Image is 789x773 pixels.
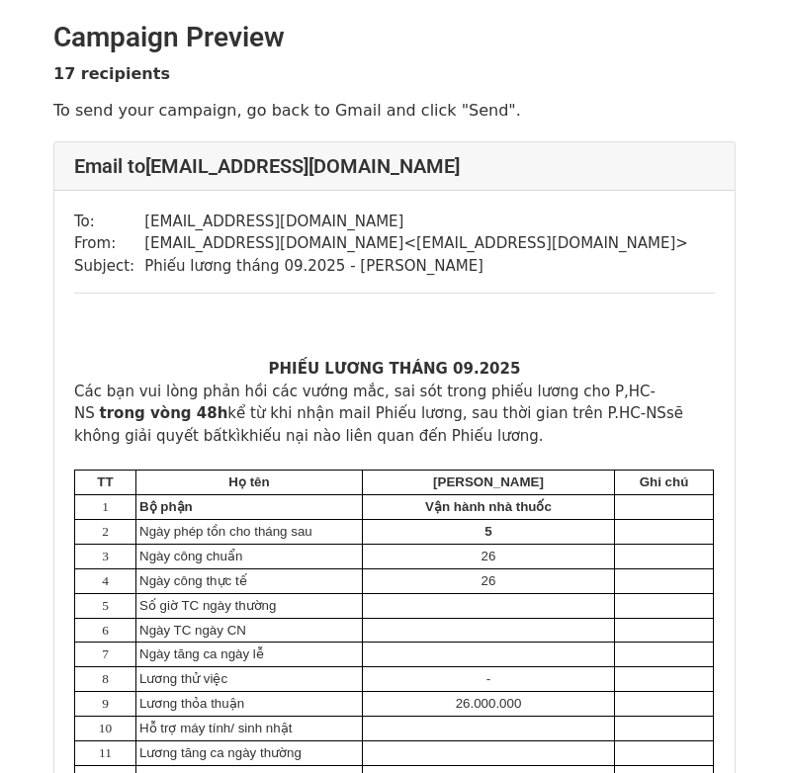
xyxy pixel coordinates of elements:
[136,519,363,544] td: Ngày phép tồn cho tháng sau
[690,678,789,773] div: Tiện ích trò chuyện
[363,519,615,544] td: 5
[136,717,363,741] td: Hỗ trợ máy tính/ sinh nhật
[74,255,144,278] td: Subject:
[136,593,363,618] td: Số giờ TC ngày thường
[100,404,228,422] b: trong vòng 48h
[75,568,136,593] td: 4
[75,593,136,618] td: 5
[136,643,363,667] td: Ngày tăng ca ngày lễ
[53,64,170,83] strong: 17 recipients
[144,211,688,233] td: [EMAIL_ADDRESS][DOMAIN_NAME]
[136,568,363,593] td: Ngày công thực tế
[74,154,715,178] h4: Email to [EMAIL_ADDRESS][DOMAIN_NAME]
[74,211,144,233] td: To:
[690,678,789,773] iframe: Chat Widget
[136,667,363,692] td: Lương thử việc
[144,232,688,255] td: [EMAIL_ADDRESS][DOMAIN_NAME] < [EMAIL_ADDRESS][DOMAIN_NAME] >
[619,404,666,422] span: HC-NS
[363,667,615,692] td: -
[136,544,363,568] td: Ngày công chuẩn
[75,717,136,741] td: 10
[74,381,715,448] div: Các bạn vui lòng phản hồi các vướng mắc, sai sót trong phiếu lương cho P, kể từ khi nhận mail Phi...
[75,494,136,519] td: 1
[363,568,615,593] td: 26
[363,692,615,717] td: 26.000.000
[74,232,144,255] td: From:
[363,494,615,519] td: Vận hành nhà thuốc
[75,470,136,494] td: TT
[74,383,656,423] span: HC-NS
[136,470,363,494] td: Họ tên
[136,692,363,717] td: Lương thỏa thuận
[615,470,714,494] td: Ghi chú
[144,255,688,278] td: Phiếu lương tháng 09.2025 - [PERSON_NAME]
[363,544,615,568] td: 26
[227,427,240,445] span: kì
[136,494,363,519] td: Bộ phận
[75,544,136,568] td: 3
[53,100,736,121] p: To send your campaign, go back to Gmail and click "Send".
[136,741,363,766] td: Lương tăng ca ngày thường
[75,692,136,717] td: 9
[363,470,615,494] td: [PERSON_NAME]
[75,519,136,544] td: 2
[269,360,521,378] b: PHIẾU LƯƠNG THÁNG 09.2025
[75,741,136,766] td: 11
[75,667,136,692] td: 8
[75,643,136,667] td: 7
[136,618,363,643] td: Ngày TC ngày CN
[53,21,736,54] h2: Campaign Preview
[75,618,136,643] td: 6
